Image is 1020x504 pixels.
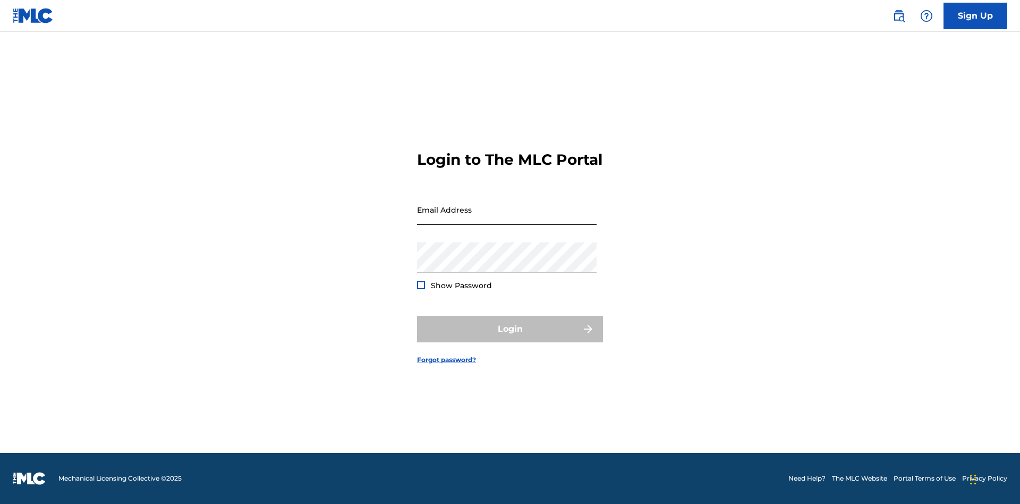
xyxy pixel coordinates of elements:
iframe: Chat Widget [967,453,1020,504]
div: Drag [970,464,976,495]
img: search [892,10,905,22]
img: logo [13,472,46,485]
div: Help [916,5,937,27]
span: Show Password [431,281,492,290]
a: Privacy Policy [962,474,1007,483]
img: help [920,10,933,22]
a: The MLC Website [832,474,887,483]
h3: Login to The MLC Portal [417,150,602,169]
a: Forgot password? [417,355,476,365]
img: MLC Logo [13,8,54,23]
a: Public Search [888,5,909,27]
a: Need Help? [788,474,826,483]
span: Mechanical Licensing Collective © 2025 [58,474,182,483]
a: Portal Terms of Use [894,474,956,483]
a: Sign Up [943,3,1007,29]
